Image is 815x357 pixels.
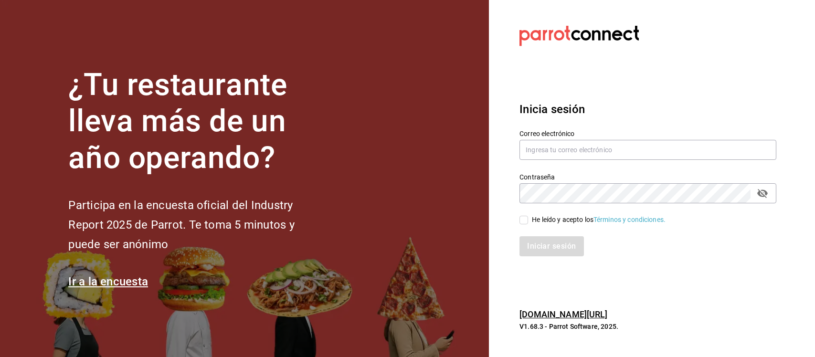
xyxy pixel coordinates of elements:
button: passwordField [754,185,771,201]
h1: ¿Tu restaurante lleva más de un año operando? [68,67,326,177]
a: Ir a la encuesta [68,275,148,288]
h3: Inicia sesión [519,101,776,118]
p: V1.68.3 - Parrot Software, 2025. [519,322,776,331]
label: Correo electrónico [519,130,776,136]
input: Ingresa tu correo electrónico [519,140,776,160]
label: Contraseña [519,173,776,180]
div: He leído y acepto los [532,215,666,225]
a: Términos y condiciones. [593,216,666,223]
h2: Participa en la encuesta oficial del Industry Report 2025 de Parrot. Te toma 5 minutos y puede se... [68,196,326,254]
a: [DOMAIN_NAME][URL] [519,309,607,319]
